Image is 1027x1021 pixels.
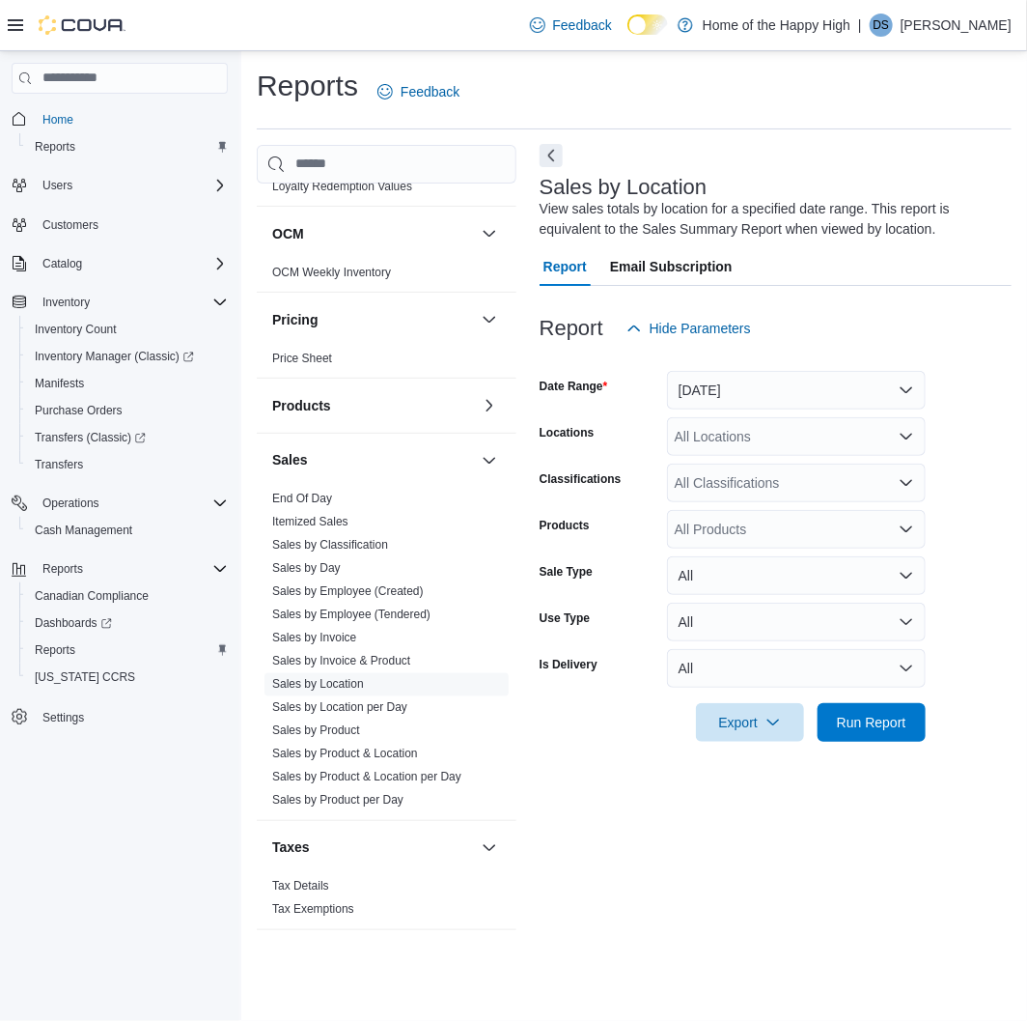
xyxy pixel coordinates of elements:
[272,352,332,365] a: Price Sheet
[42,112,73,128] span: Home
[42,496,99,511] span: Operations
[874,14,890,37] span: DS
[35,252,228,275] span: Catalog
[272,493,332,506] a: End Of Day
[27,519,228,542] span: Cash Management
[627,14,668,35] input: Dark Mode
[27,584,228,608] span: Canadian Compliance
[272,793,403,808] span: Sales by Product per Day
[4,490,236,517] button: Operations
[19,637,236,664] button: Reports
[19,582,236,610] button: Canadian Compliance
[27,611,120,635] a: Dashboards
[272,723,360,739] span: Sales by Product
[27,638,83,662] a: Reports
[540,199,1002,240] div: View sales totals by location for a specified date range. This report is equivalent to the Sales ...
[35,252,90,275] button: Catalog
[35,349,194,364] span: Inventory Manager (Classic)
[42,178,72,193] span: Users
[42,561,83,577] span: Reports
[703,14,850,37] p: Home of the Happy High
[272,561,341,577] span: Sales by Day
[899,429,914,444] button: Open list of options
[272,180,412,193] a: Loyalty Redemption Values
[35,557,228,581] span: Reports
[478,222,501,245] button: OCM
[257,261,516,292] div: OCM
[27,426,228,449] span: Transfers (Classic)
[272,539,388,553] a: Sales by Classification
[257,347,516,378] div: Pricing
[818,703,926,742] button: Run Report
[35,213,228,237] span: Customers
[27,135,83,158] a: Reports
[35,174,228,197] span: Users
[4,702,236,730] button: Settings
[27,318,228,341] span: Inventory Count
[19,370,236,397] button: Manifests
[540,379,608,394] label: Date Range
[27,666,228,689] span: Washington CCRS
[27,318,125,341] a: Inventory Count
[272,584,424,600] span: Sales by Employee (Created)
[272,747,418,762] span: Sales by Product & Location
[35,403,123,418] span: Purchase Orders
[27,345,228,368] span: Inventory Manager (Classic)
[478,837,501,860] button: Taxes
[35,322,117,337] span: Inventory Count
[35,174,80,197] button: Users
[272,396,331,415] h3: Products
[27,519,140,542] a: Cash Management
[272,310,318,329] h3: Pricing
[35,704,228,728] span: Settings
[19,424,236,451] a: Transfers (Classic)
[667,556,926,595] button: All
[272,748,418,761] a: Sales by Product & Location
[19,133,236,160] button: Reports
[708,703,792,742] span: Export
[540,564,593,580] label: Sale Type
[272,880,329,893] a: Tax Details
[35,492,107,515] button: Operations
[272,585,424,599] a: Sales by Employee (Created)
[901,14,1012,37] p: [PERSON_NAME]
[610,247,733,286] span: Email Subscription
[27,638,228,662] span: Reports
[870,14,893,37] div: Dean Sellar
[35,107,228,131] span: Home
[272,224,304,243] h3: OCM
[19,664,236,691] button: [US_STATE] CCRS
[540,518,590,533] label: Products
[4,250,236,277] button: Catalog
[4,105,236,133] button: Home
[272,902,354,918] span: Tax Exemptions
[4,555,236,582] button: Reports
[272,351,332,366] span: Price Sheet
[27,372,92,395] a: Manifests
[27,453,228,476] span: Transfers
[35,108,81,131] a: Home
[272,609,430,622] a: Sales by Employee (Tendered)
[650,319,751,338] span: Hide Parameters
[553,15,612,35] span: Feedback
[272,265,391,280] span: OCM Weekly Inventory
[272,266,391,279] a: OCM Weekly Inventory
[272,677,364,693] span: Sales by Location
[272,794,403,808] a: Sales by Product per Day
[42,295,90,310] span: Inventory
[27,345,202,368] a: Inventory Manager (Classic)
[540,425,595,440] label: Locations
[27,135,228,158] span: Reports
[35,706,92,729] a: Settings
[619,309,759,348] button: Hide Parameters
[35,557,91,581] button: Reports
[272,632,356,645] a: Sales by Invoice
[540,176,708,199] h3: Sales by Location
[540,317,603,340] h3: Report
[35,291,228,314] span: Inventory
[272,879,329,894] span: Tax Details
[540,471,622,487] label: Classifications
[27,666,143,689] a: [US_STATE] CCRS
[667,649,926,688] button: All
[272,179,412,194] span: Loyalty Redemption Values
